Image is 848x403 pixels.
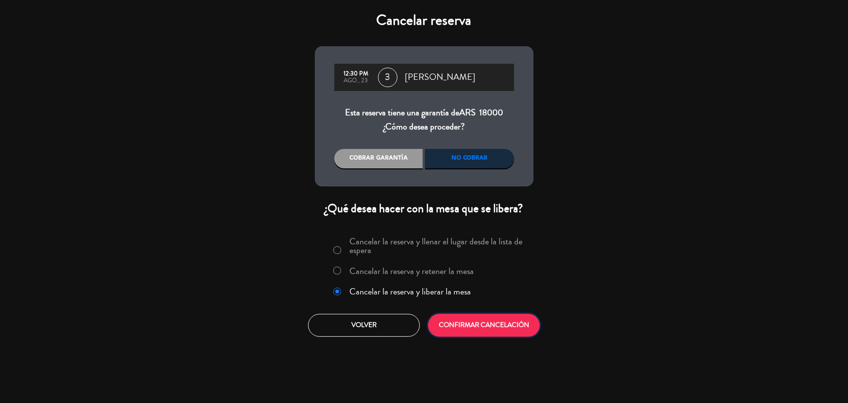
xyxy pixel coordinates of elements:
div: No cobrar [425,149,514,168]
h4: Cancelar reserva [315,12,534,29]
span: 18000 [479,106,503,119]
button: Volver [308,314,420,337]
span: 3 [378,68,398,87]
span: [PERSON_NAME] [405,70,476,85]
span: ARS [459,106,476,119]
button: CONFIRMAR CANCELACIÓN [428,314,540,337]
div: Esta reserva tiene una garantía de ¿Cómo desea proceder? [334,106,514,134]
div: Cobrar garantía [334,149,423,168]
label: Cancelar la reserva y llenar el lugar desde la lista de espera [349,237,527,255]
div: 12:30 PM [339,71,373,77]
div: ¿Qué desea hacer con la mesa que se libera? [315,201,534,216]
label: Cancelar la reserva y retener la mesa [349,267,474,275]
label: Cancelar la reserva y liberar la mesa [349,287,471,296]
div: ago., 23 [339,77,373,84]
